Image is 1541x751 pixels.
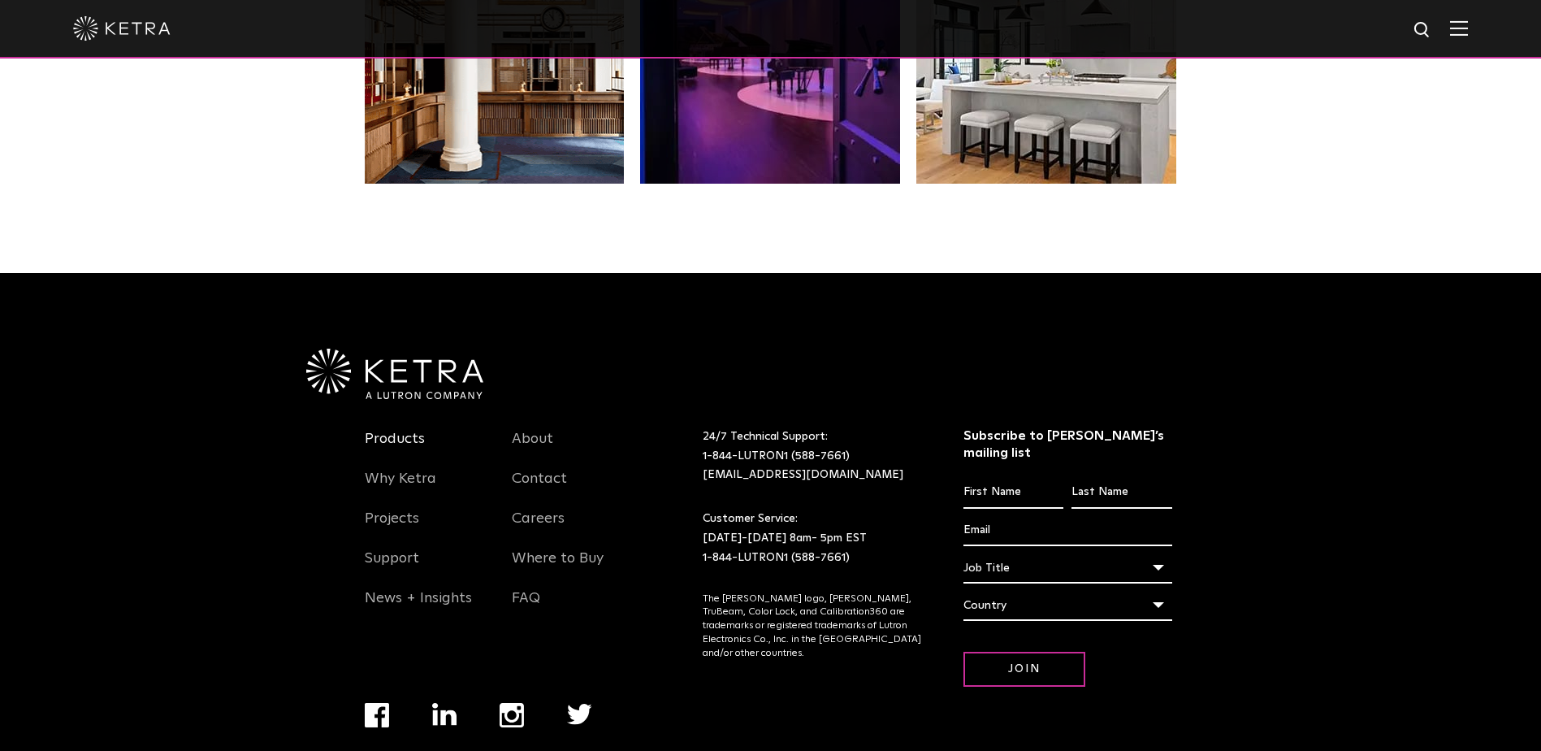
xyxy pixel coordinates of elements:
a: Careers [512,510,565,547]
a: Contact [512,470,567,507]
input: Email [963,515,1172,546]
img: facebook [365,703,389,727]
p: The [PERSON_NAME] logo, [PERSON_NAME], TruBeam, Color Lock, and Calibration360 are trademarks or ... [703,593,923,661]
img: ketra-logo-2019-white [73,16,171,41]
a: 1-844-LUTRON1 (588-7661) [703,552,850,563]
input: First Name [963,477,1063,508]
input: Join [963,652,1085,687]
img: Hamburger%20Nav.svg [1450,20,1468,36]
img: instagram [500,703,524,727]
a: Products [365,430,425,467]
a: 1-844-LUTRON1 (588-7661) [703,450,850,462]
p: Customer Service: [DATE]-[DATE] 8am- 5pm EST [703,510,923,567]
a: News + Insights [365,589,472,627]
a: Why Ketra [365,470,436,507]
a: Projects [365,510,419,547]
div: Job Title [963,553,1172,584]
h3: Subscribe to [PERSON_NAME]’s mailing list [963,428,1172,462]
img: twitter [567,704,592,725]
div: Navigation Menu [512,428,635,627]
a: FAQ [512,589,540,627]
img: Ketra-aLutronCo_White_RGB [306,349,483,399]
a: About [512,430,553,467]
input: Last Name [1071,477,1171,508]
a: Support [365,549,419,587]
div: Navigation Menu [365,428,488,627]
img: linkedin [432,703,457,726]
a: [EMAIL_ADDRESS][DOMAIN_NAME] [703,469,903,480]
div: Country [963,590,1172,621]
img: search icon [1413,20,1433,41]
p: 24/7 Technical Support: [703,428,923,485]
a: Where to Buy [512,549,604,587]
